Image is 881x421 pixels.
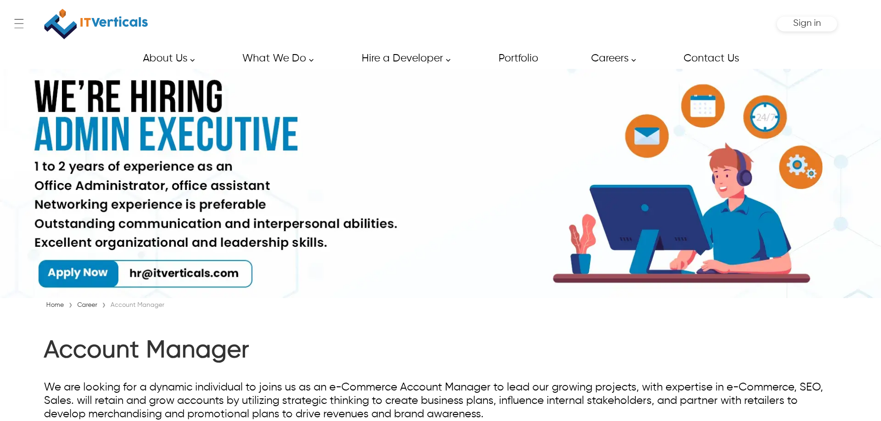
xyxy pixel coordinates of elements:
a: What We Do [232,48,319,69]
span: › [102,299,106,312]
a: Career [75,302,99,308]
span: Sign in [793,18,821,28]
a: Portfolio [488,48,548,69]
a: Careers [580,48,641,69]
img: IT Verticals Inc [44,5,148,43]
span: › [68,299,73,312]
a: Sign in [793,21,821,27]
h1: Account Manager [44,336,837,370]
a: Hire a Developer [351,48,456,69]
a: Home [44,302,66,308]
a: About Us [132,48,200,69]
div: Account Manager [108,300,166,310]
a: Contact Us [673,48,749,69]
